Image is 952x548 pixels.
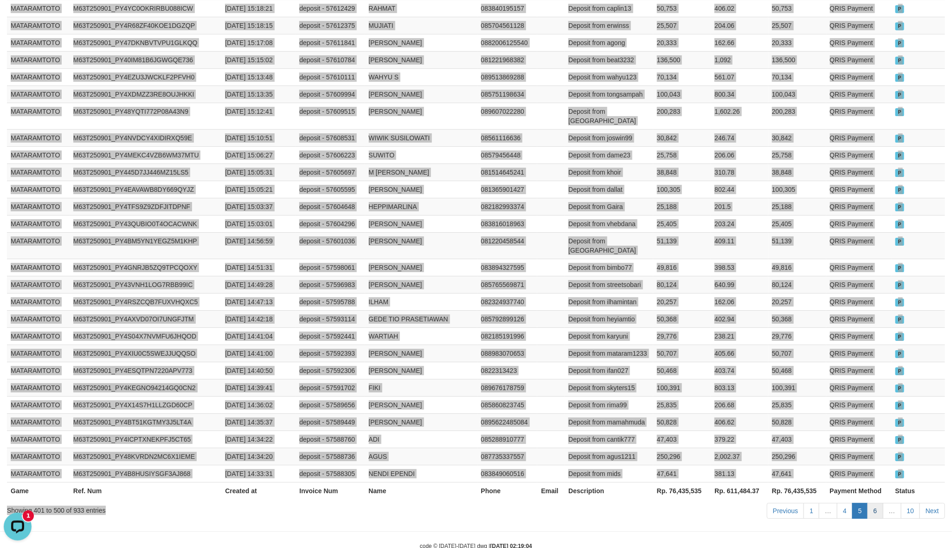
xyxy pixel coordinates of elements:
[826,163,892,181] td: QRIS Payment
[221,215,296,232] td: [DATE] 15:03:01
[7,34,70,51] td: MATARAMTOTO
[768,198,826,215] td: 25,188
[221,379,296,396] td: [DATE] 14:39:41
[826,215,892,232] td: QRIS Payment
[653,103,711,129] td: 200,283
[4,4,32,32] button: Open LiveChat chat widget
[653,163,711,181] td: 38,848
[73,333,196,340] a: M63T250901_PY4S04X7NVMFU6JHQOD
[895,203,905,211] span: PAID
[768,293,826,310] td: 20,257
[826,85,892,103] td: QRIS Payment
[711,198,768,215] td: 201.5
[826,345,892,362] td: QRIS Payment
[221,198,296,215] td: [DATE] 15:03:37
[768,345,826,362] td: 50,707
[565,146,653,163] td: Deposit from dame23
[826,198,892,215] td: QRIS Payment
[73,134,192,142] a: M63T250901_PY4NVDCY4XIDIRXQ59E
[768,413,826,431] td: 50,828
[221,413,296,431] td: [DATE] 14:35:37
[221,327,296,345] td: [DATE] 14:41:04
[768,396,826,413] td: 25,835
[565,17,653,34] td: Deposit from erwinss
[653,259,711,276] td: 49,816
[7,345,70,362] td: MATARAMTOTO
[221,103,296,129] td: [DATE] 15:12:41
[653,85,711,103] td: 100,043
[653,51,711,68] td: 136,500
[477,259,538,276] td: 083894327595
[826,327,892,345] td: QRIS Payment
[7,327,70,345] td: MATARAMTOTO
[73,56,193,64] a: M63T250901_PY40IM81B6JGWGQE736
[296,310,365,327] td: deposit - 57593114
[7,85,70,103] td: MATARAMTOTO
[296,232,365,259] td: deposit - 57601036
[365,198,477,215] td: HEPPIMARLINA
[7,215,70,232] td: MATARAMTOTO
[477,396,538,413] td: 085860823745
[653,215,711,232] td: 25,405
[565,198,653,215] td: Deposit from Gaira
[826,181,892,198] td: QRIS Payment
[653,345,711,362] td: 50,707
[653,17,711,34] td: 25,507
[653,146,711,163] td: 25,758
[221,34,296,51] td: [DATE] 15:17:08
[826,129,892,146] td: QRIS Payment
[711,379,768,396] td: 803.13
[895,367,905,375] span: PAID
[565,85,653,103] td: Deposit from tongsampah
[296,181,365,198] td: deposit - 57605595
[477,103,538,129] td: 089607022280
[895,74,905,82] span: PAID
[365,413,477,431] td: [PERSON_NAME]
[477,85,538,103] td: 085751198634
[221,362,296,379] td: [DATE] 14:40:50
[565,362,653,379] td: Deposit from ifan027
[895,350,905,358] span: PAID
[826,276,892,293] td: QRIS Payment
[711,34,768,51] td: 162.66
[221,68,296,85] td: [DATE] 15:13:48
[477,327,538,345] td: 082185191996
[565,163,653,181] td: Deposit from khoir
[73,264,198,271] a: M63T250901_PY4GNRJB5ZQ9TPCQOXY
[653,327,711,345] td: 29,776
[895,135,905,143] span: PAID
[768,51,826,68] td: 136,500
[73,203,190,210] a: M63T250901_PY4TFS9Z9ZDFJITDPNF
[296,396,365,413] td: deposit - 57589656
[365,215,477,232] td: [PERSON_NAME]
[7,129,70,146] td: MATARAMTOTO
[296,259,365,276] td: deposit - 57598061
[565,215,653,232] td: Deposit from vhebdana
[477,232,538,259] td: 081220458544
[826,51,892,68] td: QRIS Payment
[826,259,892,276] td: QRIS Payment
[565,327,653,345] td: Deposit from karyuni
[895,221,905,228] span: PAID
[477,276,538,293] td: 085765569871
[296,51,365,68] td: deposit - 57610784
[365,85,477,103] td: [PERSON_NAME]
[365,163,477,181] td: M [PERSON_NAME]
[7,259,70,276] td: MATARAMTOTO
[7,379,70,396] td: MATARAMTOTO
[7,362,70,379] td: MATARAMTOTO
[296,362,365,379] td: deposit - 57592306
[711,396,768,413] td: 206.68
[711,68,768,85] td: 561.07
[7,413,70,431] td: MATARAMTOTO
[365,362,477,379] td: [PERSON_NAME]
[296,103,365,129] td: deposit - 57609515
[7,103,70,129] td: MATARAMTOTO
[7,310,70,327] td: MATARAMTOTO
[296,34,365,51] td: deposit - 57611841
[296,215,365,232] td: deposit - 57604296
[565,259,653,276] td: Deposit from bimbo77
[73,470,191,477] a: M63T250901_PY4B8HUSIYSGF3AJ868
[768,181,826,198] td: 100,305
[565,68,653,85] td: Deposit from wahyu123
